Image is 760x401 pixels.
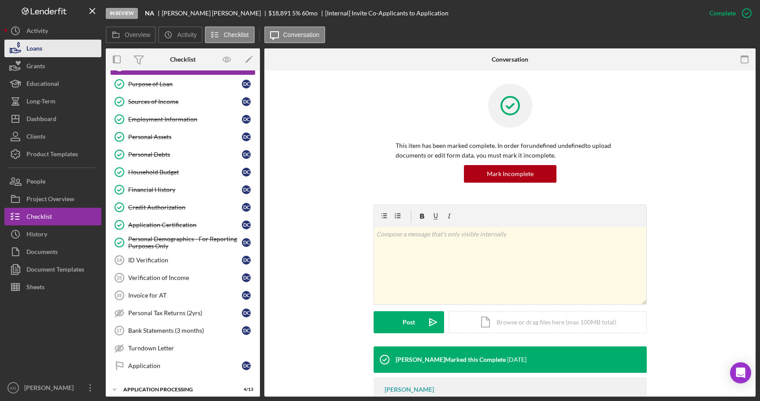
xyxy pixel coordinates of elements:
div: Financial History [128,186,242,193]
button: Educational [4,75,101,92]
a: ApplicationDC [110,357,256,375]
button: Conversation [264,26,326,43]
div: Post [403,311,415,333]
div: D C [242,273,251,282]
label: Checklist [224,31,249,38]
div: Personal Assets [128,133,242,140]
div: Loans [26,40,42,59]
a: Credit AuthorizationDC [110,199,256,216]
button: Documents [4,243,101,261]
button: Checklist [4,208,101,225]
label: Overview [125,31,150,38]
div: 4 / 13 [237,387,253,392]
div: D C [242,80,251,88]
div: D C [242,185,251,194]
div: Conversation [492,56,528,63]
div: [PERSON_NAME] Marked this Complete [396,356,506,363]
div: History [26,225,47,245]
span: $18,891 [268,9,291,17]
div: [Internal] Invite Co-Applicants to Application [325,10,449,17]
button: Dashboard [4,110,101,128]
div: Purpose of Loan [128,81,242,88]
div: Long-Term [26,92,56,112]
div: D C [242,291,251,300]
button: Document Templates [4,261,101,278]
div: D C [242,150,251,159]
div: Employment Information [128,116,242,123]
div: People [26,173,45,192]
a: Household BudgetDC [110,163,256,181]
tspan: 17 [116,328,122,333]
b: NA [145,10,154,17]
div: D C [242,132,251,141]
div: 5 % [292,10,300,17]
button: KG[PERSON_NAME] [4,379,101,397]
label: Conversation [283,31,320,38]
div: [PERSON_NAME] [22,379,79,399]
div: Sources of Income [128,98,242,105]
time: 2025-10-10 22:59 [507,356,526,363]
div: [PERSON_NAME] [PERSON_NAME] [162,10,268,17]
button: Project Overview [4,190,101,208]
div: Personal Debts [128,151,242,158]
div: Turndown Letter [128,345,255,352]
div: Household Budget [128,169,242,176]
div: 60 mo [302,10,318,17]
a: Application CertificationDC [110,216,256,234]
a: 16Invoice for ATDC [110,287,256,304]
div: In Review [106,8,138,19]
a: Personal DebtsDC [110,146,256,163]
button: People [4,173,101,190]
div: Project Overview [26,190,74,210]
button: Clients [4,128,101,145]
a: 17Bank Statements (3 months)DC [110,322,256,339]
button: Checklist [205,26,255,43]
button: Product Templates [4,145,101,163]
div: Verification of Income [128,274,242,281]
div: Complete [709,4,736,22]
div: Invoice for AT [128,292,242,299]
button: Mark Incomplete [464,165,556,183]
button: Activity [4,22,101,40]
button: Sheets [4,278,101,296]
div: D C [242,326,251,335]
div: Product Templates [26,145,78,165]
div: Grants [26,57,45,77]
div: D C [242,238,251,247]
a: Purpose of LoanDC [110,75,256,93]
div: Credit Authorization [128,204,242,211]
tspan: 16 [116,293,122,298]
p: This item has been marked complete. In order for undefined undefined to upload documents or edit ... [396,141,625,161]
button: History [4,225,101,243]
label: Activity [177,31,196,38]
div: Open Intercom Messenger [730,362,751,383]
div: Personal Demographics - For Reporting Purposes Only [128,235,242,250]
div: D C [242,309,251,317]
a: 14ID VerificationDC [110,251,256,269]
div: Activity [26,22,48,42]
div: Educational [26,75,59,95]
div: Application Processing [123,387,231,392]
button: Post [374,311,444,333]
div: D C [242,97,251,106]
button: Long-Term [4,92,101,110]
div: Dashboard [26,110,56,130]
div: D C [242,115,251,124]
div: Application Certification [128,221,242,228]
div: ID Verification [128,257,242,264]
a: 15Verification of IncomeDC [110,269,256,287]
a: Grants [4,57,101,75]
button: Loans [4,40,101,57]
button: Activity [158,26,202,43]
